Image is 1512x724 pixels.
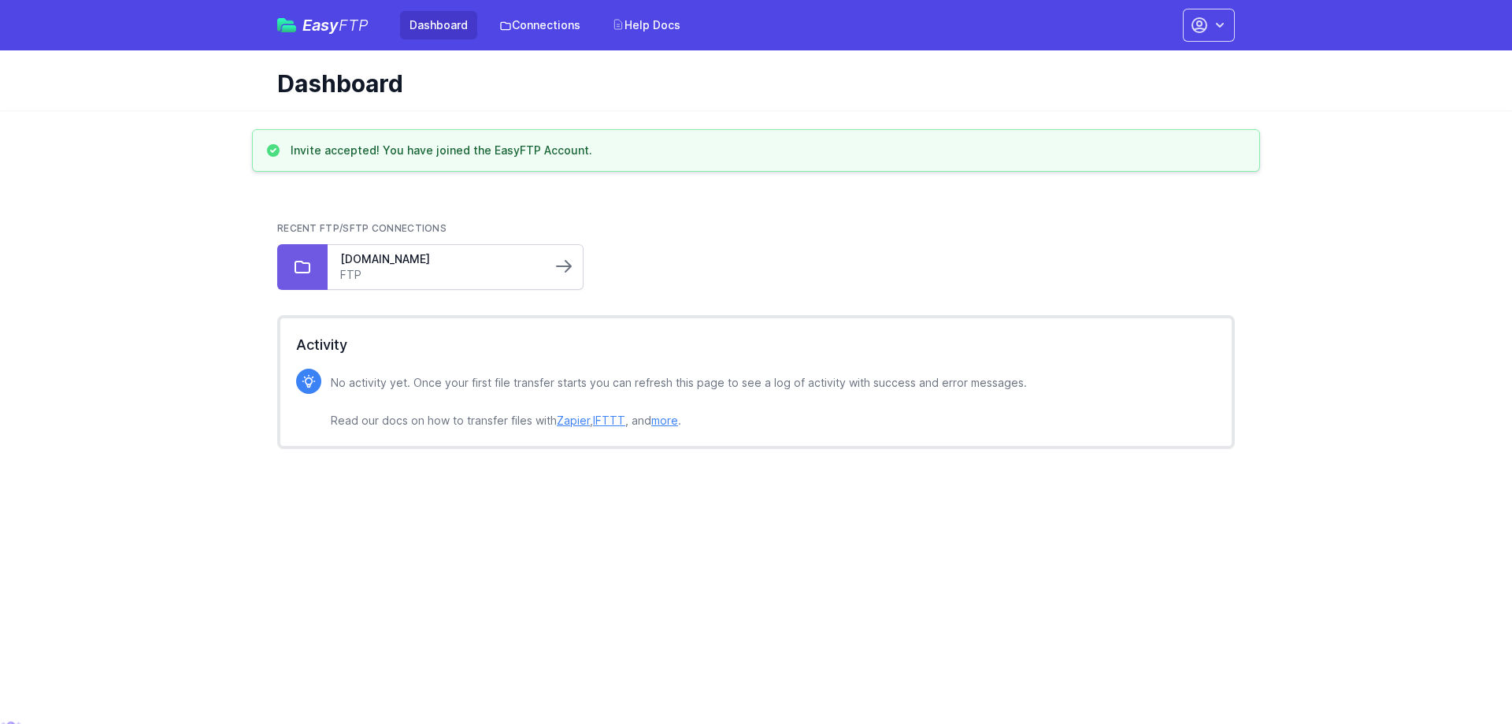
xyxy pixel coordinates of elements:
h2: Recent FTP/SFTP Connections [277,222,1235,235]
span: Easy [302,17,369,33]
span: FTP [339,16,369,35]
a: EasyFTP [277,17,369,33]
a: Dashboard [400,11,477,39]
p: No activity yet. Once your first file transfer starts you can refresh this page to see a log of a... [331,373,1027,430]
a: Help Docs [602,11,690,39]
a: FTP [340,267,539,283]
a: more [651,414,678,427]
img: easyftp_logo.png [277,18,296,32]
a: [DOMAIN_NAME] [340,251,539,267]
iframe: Drift Widget Chat Controller [1433,645,1493,705]
a: IFTTT [593,414,625,427]
h2: Activity [296,334,1216,356]
h3: Invite accepted! You have joined the EasyFTP Account. [291,143,592,158]
a: Connections [490,11,590,39]
a: Zapier [557,414,590,427]
h1: Dashboard [277,69,1222,98]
